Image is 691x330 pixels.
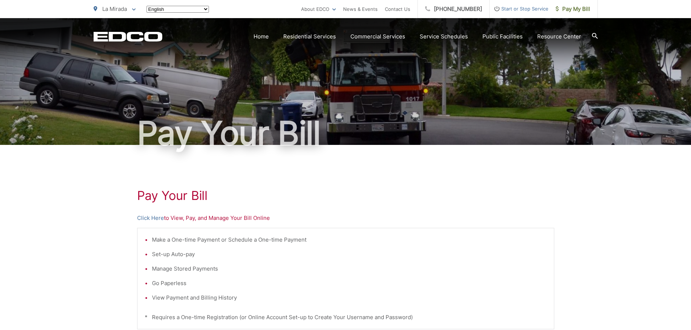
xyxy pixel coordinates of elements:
[254,32,269,41] a: Home
[145,313,547,322] p: * Requires a One-time Registration (or Online Account Set-up to Create Your Username and Password)
[137,188,554,203] h1: Pay Your Bill
[147,6,209,13] select: Select a language
[350,32,405,41] a: Commercial Services
[137,214,164,222] a: Click Here
[152,293,547,302] li: View Payment and Billing History
[152,235,547,244] li: Make a One-time Payment or Schedule a One-time Payment
[102,5,127,12] span: La Mirada
[152,279,547,288] li: Go Paperless
[137,214,554,222] p: to View, Pay, and Manage Your Bill Online
[343,5,378,13] a: News & Events
[152,264,547,273] li: Manage Stored Payments
[385,5,410,13] a: Contact Us
[301,5,336,13] a: About EDCO
[152,250,547,259] li: Set-up Auto-pay
[556,5,590,13] span: Pay My Bill
[482,32,523,41] a: Public Facilities
[283,32,336,41] a: Residential Services
[537,32,581,41] a: Resource Center
[94,32,163,42] a: EDCD logo. Return to the homepage.
[94,115,598,151] h1: Pay Your Bill
[420,32,468,41] a: Service Schedules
